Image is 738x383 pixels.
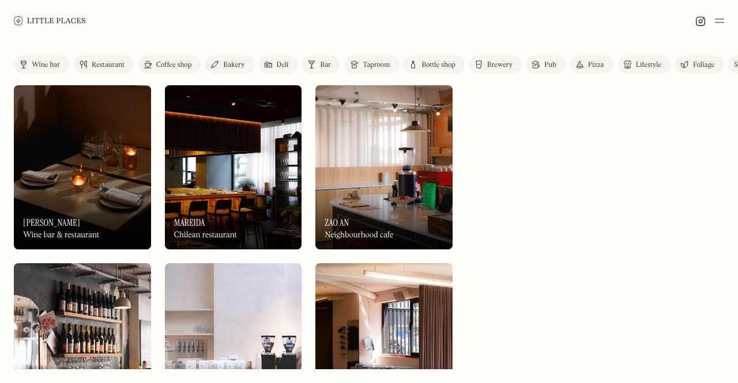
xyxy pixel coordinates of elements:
div: Chilean restaurant [174,230,237,240]
img: Luna [14,85,151,249]
h3: Zao An [325,217,349,228]
a: Restaurant [74,55,134,74]
div: Pizza [588,62,604,69]
a: Zao AnZao AnZao AnNeighbourhood cafe [315,85,453,249]
a: LunaLuna[PERSON_NAME]Wine bar & restaurant [14,85,151,249]
div: Coffee shop [156,62,191,69]
div: Bakery [223,62,244,69]
a: Lifestyle [618,55,671,74]
a: Brewery [469,55,522,74]
a: Bar [302,55,340,74]
a: Wine bar [14,55,69,74]
div: Foliage [693,62,714,69]
div: Lifestyle [636,62,661,69]
div: Wine bar & restaurant [23,230,99,240]
div: Restaurant [92,62,125,69]
div: Pub [544,62,556,69]
h3: Mareida [174,217,205,228]
a: Bakery [205,55,254,74]
div: Brewery [487,62,513,69]
a: Foliage [675,55,724,74]
img: Mareida [165,85,302,249]
div: Deli [277,62,289,69]
a: Pub [526,55,566,74]
div: Taproom [363,62,390,69]
a: MareidaMareidaMareidaChilean restaurant [165,85,302,249]
a: Pizza [570,55,613,74]
div: Bottle shop [421,62,455,69]
div: Neighbourhood cafe [325,230,393,240]
h3: [PERSON_NAME] [23,217,80,228]
a: Bottle shop [404,55,465,74]
a: Coffee shop [138,55,201,74]
a: Deli [259,55,298,74]
img: Zao An [315,85,453,249]
a: Taproom [345,55,399,74]
div: Bar [320,62,331,69]
div: Wine bar [32,62,60,69]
